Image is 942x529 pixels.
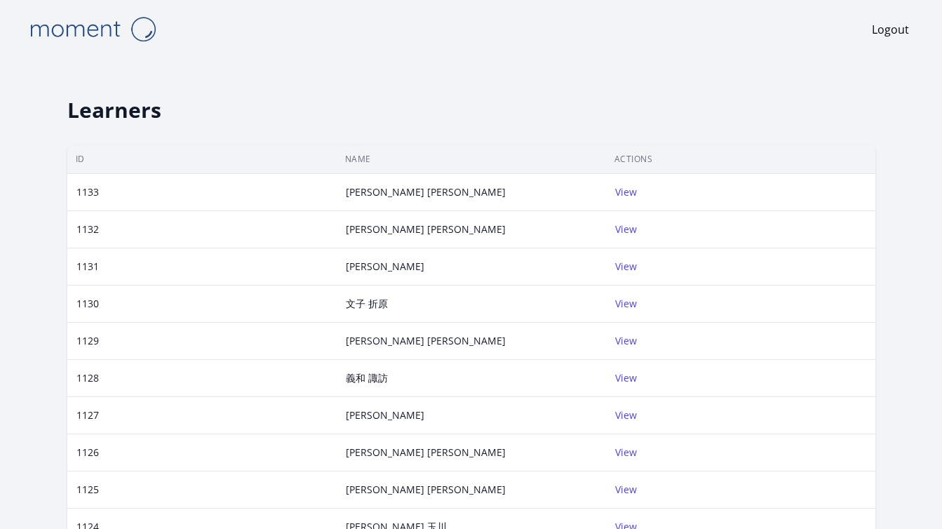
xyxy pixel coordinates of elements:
div: 1127 [68,408,107,422]
a: View [615,446,637,459]
a: View [615,371,637,384]
th: Name [337,145,606,174]
a: View [615,483,637,496]
div: 1128 [68,371,107,385]
a: View [615,222,637,236]
div: [PERSON_NAME] [337,408,433,422]
div: [PERSON_NAME] [PERSON_NAME] [337,446,514,460]
div: 義和 諏訪 [337,371,396,385]
img: Moment [22,11,163,47]
a: Logout [872,21,909,38]
a: View [615,260,637,273]
h2: Learners [67,98,875,123]
a: View [615,297,637,310]
div: 文子 折原 [337,297,396,311]
div: 1130 [68,297,107,311]
div: 1129 [68,334,107,348]
div: [PERSON_NAME] [PERSON_NAME] [337,222,514,236]
div: [PERSON_NAME] [337,260,433,274]
div: 1125 [68,483,107,497]
a: View [615,185,637,199]
div: [PERSON_NAME] [PERSON_NAME] [337,185,514,199]
div: [PERSON_NAME] [PERSON_NAME] [337,483,514,497]
div: 1126 [68,446,107,460]
div: 1133 [68,185,107,199]
a: View [615,408,637,422]
div: 1132 [68,222,107,236]
div: [PERSON_NAME] [PERSON_NAME] [337,334,514,348]
th: Actions [606,145,875,174]
div: 1131 [68,260,107,274]
th: ID [67,145,337,174]
a: View [615,334,637,347]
